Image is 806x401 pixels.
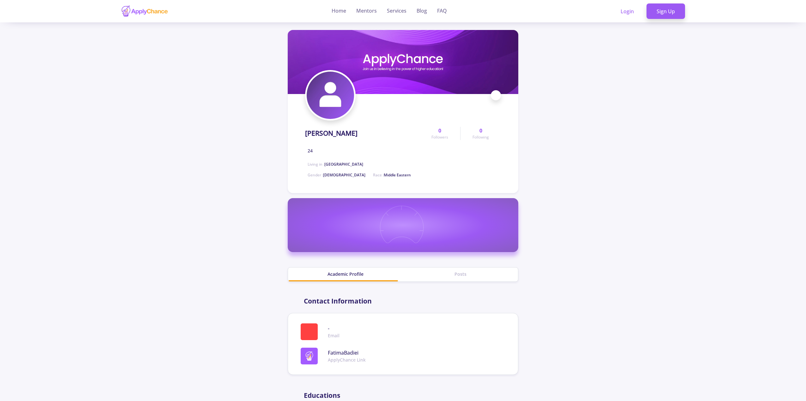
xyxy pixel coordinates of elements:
[307,72,354,119] img: Fatima Badieiavatar
[288,271,403,277] div: Academic Profile
[308,162,363,167] span: Living in :
[479,127,482,134] span: 0
[328,349,366,357] span: FatimaBadiei
[324,162,363,167] span: [GEOGRAPHIC_DATA]
[419,127,460,140] a: 0Followers
[305,129,358,137] h1: [PERSON_NAME]
[304,392,340,399] h2: Educations
[121,5,168,17] img: applychance logo
[328,332,340,339] span: Email
[384,172,411,178] span: Middle Eastern
[403,271,518,277] div: Posts
[373,172,411,178] span: Race :
[323,172,365,178] span: [DEMOGRAPHIC_DATA]
[304,297,372,305] h2: Contact Information
[431,134,448,140] span: Followers
[647,3,685,19] a: Sign Up
[328,325,340,332] span: -
[472,134,489,140] span: Following
[460,127,501,140] a: 0Following
[305,351,314,361] img: logo
[288,30,518,94] img: Fatima Badieicover image
[328,357,366,363] span: ApplyChance Link
[611,3,644,19] a: Login
[308,147,313,154] span: 24
[308,172,365,178] span: Gender :
[438,127,441,134] span: 0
